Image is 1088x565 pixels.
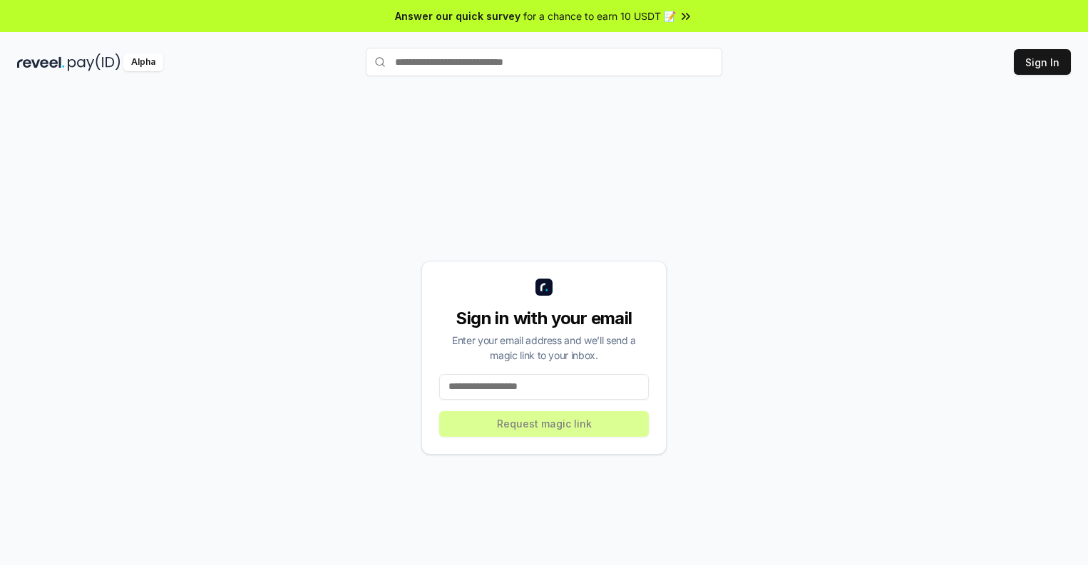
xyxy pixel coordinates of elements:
[123,53,163,71] div: Alpha
[395,9,520,24] span: Answer our quick survey
[439,333,649,363] div: Enter your email address and we’ll send a magic link to your inbox.
[523,9,676,24] span: for a chance to earn 10 USDT 📝
[68,53,120,71] img: pay_id
[1014,49,1071,75] button: Sign In
[17,53,65,71] img: reveel_dark
[535,279,553,296] img: logo_small
[439,307,649,330] div: Sign in with your email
